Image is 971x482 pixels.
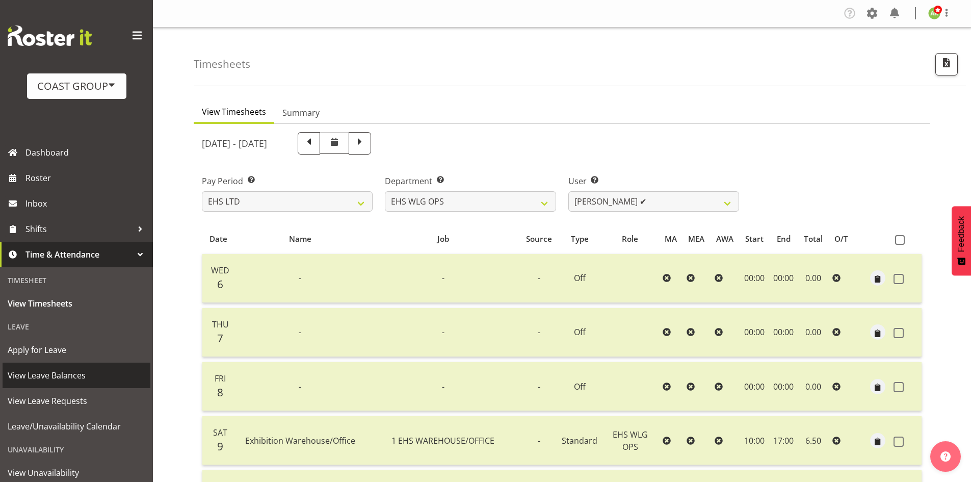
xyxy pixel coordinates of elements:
span: - [538,326,540,338]
span: Start [745,233,764,245]
div: Timesheet [3,270,150,291]
span: Dashboard [25,145,148,160]
div: COAST GROUP [37,79,116,94]
span: Summary [282,107,320,119]
h4: Timesheets [194,58,250,70]
span: Shifts [25,221,133,237]
span: Roster [25,170,148,186]
td: 0.00 [798,308,828,357]
td: Off [558,308,601,357]
span: Wed [211,265,229,276]
td: 10:00 [740,416,770,465]
span: View Leave Balances [8,368,145,383]
span: Source [526,233,552,245]
span: - [299,326,301,338]
span: MA [665,233,677,245]
span: - [538,381,540,392]
label: Pay Period [202,175,373,187]
div: Unavailability [3,439,150,460]
span: - [442,272,444,284]
span: End [777,233,791,245]
span: View Timesheets [8,296,145,311]
span: Exhibition Warehouse/Office [245,435,355,446]
td: Off [558,254,601,303]
span: 9 [217,439,223,453]
img: angela-kerrigan9606.jpg [928,7,940,19]
td: 00:00 [769,308,798,357]
span: Apply for Leave [8,342,145,358]
td: 17:00 [769,416,798,465]
span: 8 [217,385,223,399]
span: 1 EHS WAREHOUSE/OFFICE [391,435,494,446]
label: User [568,175,739,187]
span: Date [209,233,227,245]
td: 00:00 [769,362,798,411]
button: Feedback - Show survey [952,206,971,275]
button: Export CSV [935,53,958,75]
span: AWA [716,233,733,245]
span: Total [804,233,823,245]
div: Leave [3,316,150,337]
label: Department [385,175,556,187]
span: 7 [217,331,223,345]
td: 00:00 [769,254,798,303]
span: 6 [217,277,223,291]
span: O/T [834,233,848,245]
img: Rosterit website logo [8,26,92,46]
h5: [DATE] - [DATE] [202,138,267,149]
span: Type [571,233,589,245]
span: - [538,272,540,284]
span: - [538,435,540,446]
td: 00:00 [740,308,770,357]
span: - [299,381,301,392]
span: - [299,272,301,284]
span: Time & Attendance [25,247,133,262]
span: - [442,381,444,392]
td: 0.00 [798,362,828,411]
span: Thu [212,319,229,330]
span: Leave/Unavailability Calendar [8,419,145,434]
td: Standard [558,416,601,465]
span: View Timesheets [202,106,266,118]
td: 0.00 [798,254,828,303]
td: 6.50 [798,416,828,465]
span: Name [289,233,311,245]
td: Off [558,362,601,411]
span: Job [437,233,449,245]
span: Sat [213,427,227,438]
span: Role [622,233,638,245]
a: View Leave Balances [3,363,150,388]
span: Inbox [25,196,148,211]
a: Apply for Leave [3,337,150,363]
a: Leave/Unavailability Calendar [3,414,150,439]
span: Feedback [957,216,966,252]
span: View Unavailability [8,465,145,480]
span: View Leave Requests [8,393,145,409]
td: 00:00 [740,362,770,411]
span: - [442,326,444,338]
td: 00:00 [740,254,770,303]
span: Fri [215,373,226,384]
span: EHS WLG OPS [613,429,648,452]
span: MEA [688,233,704,245]
img: help-xxl-2.png [940,451,951,462]
a: View Timesheets [3,291,150,316]
a: View Leave Requests [3,388,150,414]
